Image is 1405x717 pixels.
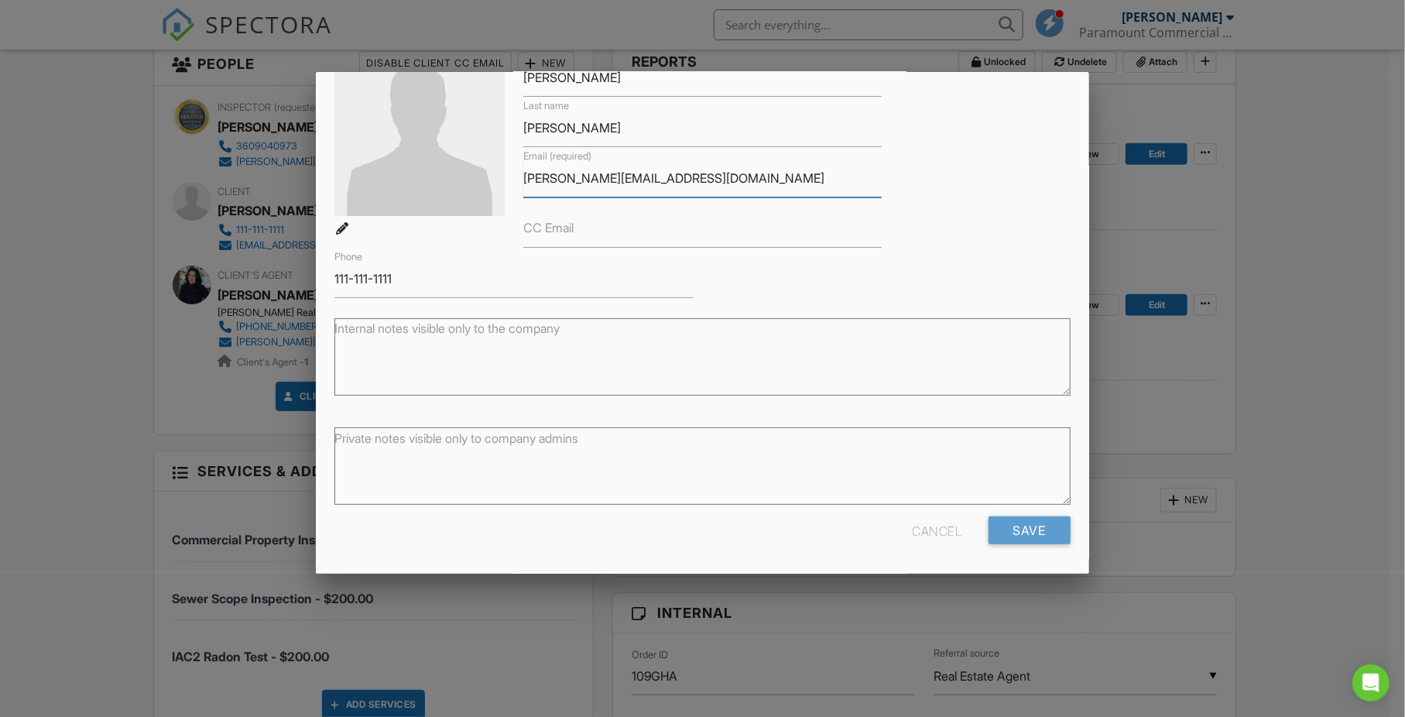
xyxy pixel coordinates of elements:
[1352,664,1390,702] div: Open Intercom Messenger
[523,149,591,163] label: Email (required)
[523,99,569,113] label: Last name
[334,430,578,447] label: Private notes visible only to company admins
[334,320,560,337] label: Internal notes visible only to the company
[913,516,962,544] div: Cancel
[523,219,574,236] label: CC Email
[989,516,1071,544] input: Save
[334,46,505,217] img: default-user-f0147aede5fd5fa78ca7ade42f37bd4542148d508eef1c3d3ea960f66861d68b.jpg
[334,250,362,264] label: Phone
